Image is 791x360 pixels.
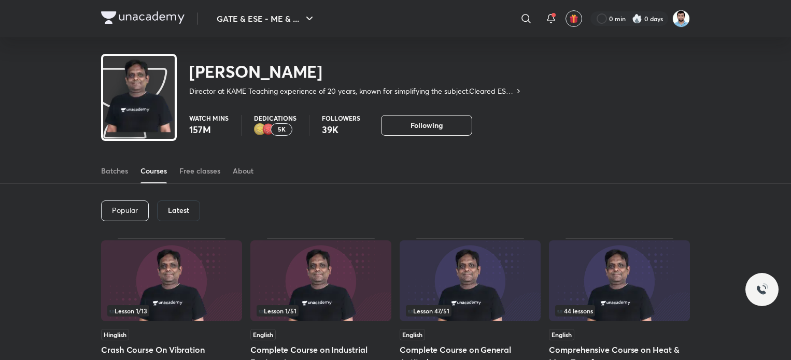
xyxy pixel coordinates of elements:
[566,10,582,27] button: avatar
[632,13,642,24] img: streak
[322,123,360,136] p: 39K
[168,206,189,214] h6: Latest
[101,11,185,26] a: Company Logo
[756,283,768,296] img: ttu
[555,305,684,316] div: left
[381,115,472,136] button: Following
[254,115,296,121] p: Dedications
[101,166,128,176] div: Batches
[189,86,514,96] p: Director at KAME Teaching experience of 20 years, known for simplifying the subject.Cleared ESE t...
[555,305,684,316] div: infosection
[569,14,578,23] img: avatar
[189,115,229,121] p: Watch mins
[257,305,385,316] div: infocontainer
[250,240,391,321] img: Thumbnail
[189,61,522,82] h2: [PERSON_NAME]
[555,305,684,316] div: infocontainer
[408,308,449,314] span: Lesson 47 / 51
[101,240,242,321] img: Thumbnail
[107,305,236,316] div: left
[411,120,443,131] span: Following
[400,240,541,321] img: Thumbnail
[101,159,128,183] a: Batches
[262,123,275,136] img: educator badge1
[257,305,385,316] div: infosection
[107,305,236,316] div: infosection
[406,305,534,316] div: left
[179,166,220,176] div: Free classes
[210,8,322,29] button: GATE & ESE - ME & ...
[406,305,534,316] div: infocontainer
[257,305,385,316] div: left
[179,159,220,183] a: Free classes
[672,10,690,27] img: Pravin Kumar
[189,123,229,136] p: 157M
[101,11,185,24] img: Company Logo
[140,159,167,183] a: Courses
[250,329,276,340] span: English
[140,166,167,176] div: Courses
[109,308,147,314] span: Lesson 1 / 13
[112,206,138,214] p: Popular
[549,329,574,340] span: English
[259,308,296,314] span: Lesson 1 / 51
[107,305,236,316] div: infocontainer
[278,126,286,133] p: 5K
[254,123,266,136] img: educator badge2
[557,308,593,314] span: 44 lessons
[101,329,129,340] span: Hinglish
[322,115,360,121] p: Followers
[549,240,690,321] img: Thumbnail
[400,329,425,340] span: English
[233,159,253,183] a: About
[233,166,253,176] div: About
[101,343,242,356] h5: Crash Course On Vibration
[406,305,534,316] div: infosection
